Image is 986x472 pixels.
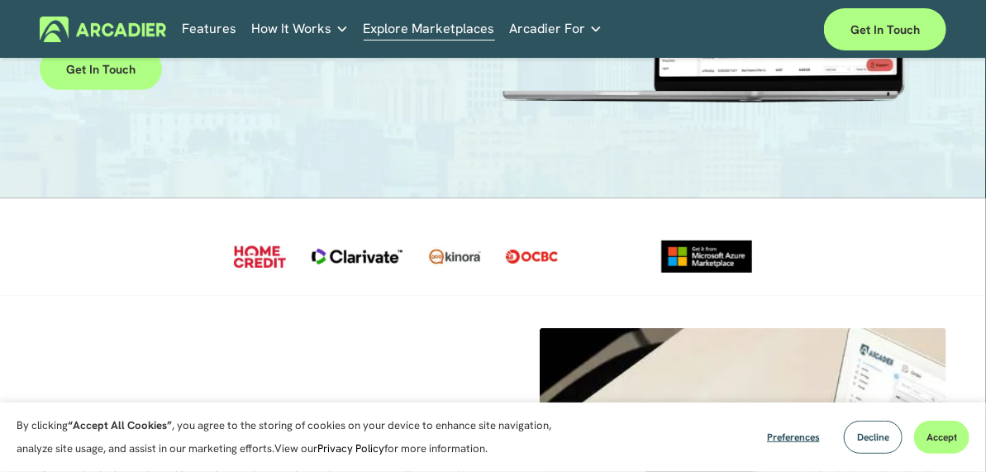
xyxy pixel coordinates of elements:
strong: “Accept All Cookies” [68,418,172,432]
span: Preferences [767,431,820,444]
button: Decline [844,421,903,454]
a: Explore Marketplaces [364,16,495,41]
a: Get in touch [40,48,162,90]
a: Privacy Policy [317,441,384,455]
a: folder dropdown [251,16,349,41]
p: By clicking , you agree to the storing of cookies on your device to enhance site navigation, anal... [17,414,554,460]
a: Get in touch [824,8,946,50]
span: How It Works [251,17,331,41]
a: Features [182,16,236,41]
span: Arcadier For [509,17,585,41]
a: folder dropdown [509,16,603,41]
button: Preferences [755,421,832,454]
iframe: Chat Widget [903,393,986,472]
img: Arcadier [40,17,166,42]
span: Decline [857,431,889,444]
